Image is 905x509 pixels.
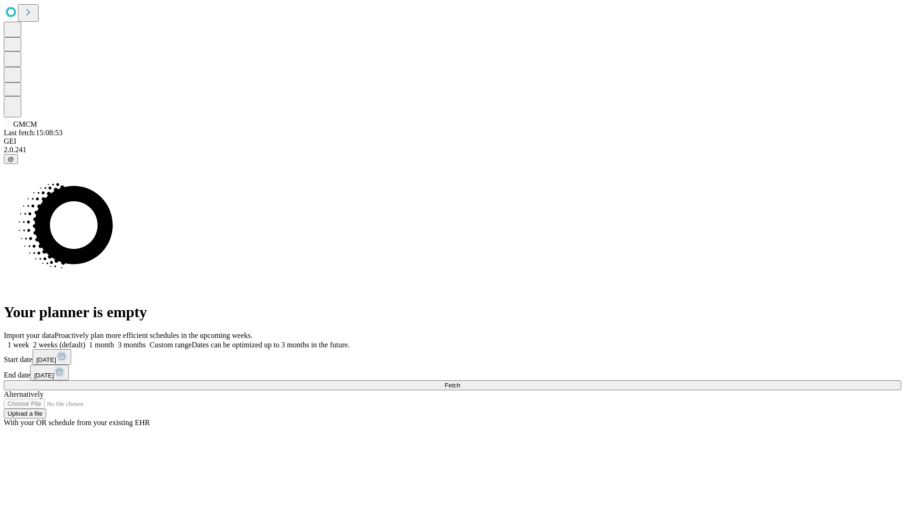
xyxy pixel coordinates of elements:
[444,382,460,389] span: Fetch
[33,341,85,349] span: 2 weeks (default)
[118,341,146,349] span: 3 months
[13,120,37,128] span: GMCM
[34,372,54,379] span: [DATE]
[36,356,56,363] span: [DATE]
[4,365,901,380] div: End date
[4,390,43,398] span: Alternatively
[4,419,150,427] span: With your OR schedule from your existing EHR
[33,349,71,365] button: [DATE]
[4,409,46,419] button: Upload a file
[4,380,901,390] button: Fetch
[4,146,901,154] div: 2.0.241
[30,365,69,380] button: [DATE]
[4,304,901,321] h1: Your planner is empty
[89,341,114,349] span: 1 month
[55,331,253,339] span: Proactively plan more efficient schedules in the upcoming weeks.
[4,129,63,137] span: Last fetch: 15:08:53
[8,341,29,349] span: 1 week
[4,349,901,365] div: Start date
[192,341,350,349] span: Dates can be optimized up to 3 months in the future.
[149,341,191,349] span: Custom range
[4,137,901,146] div: GEI
[4,154,18,164] button: @
[4,331,55,339] span: Import your data
[8,156,14,163] span: @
